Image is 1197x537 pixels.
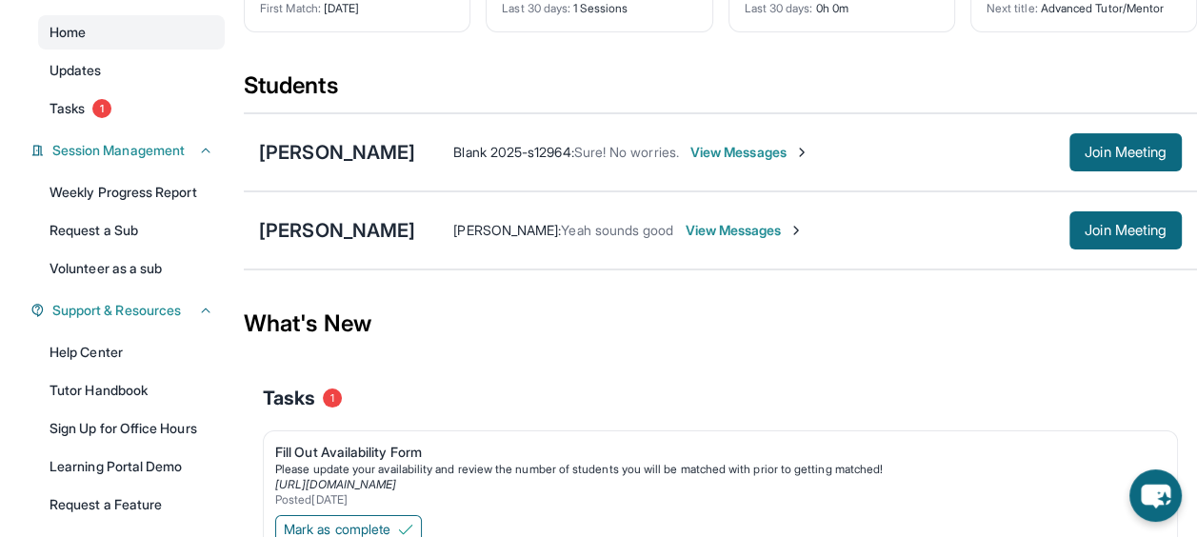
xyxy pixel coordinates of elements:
[275,443,1150,462] div: Fill Out Availability Form
[398,522,413,537] img: Mark as complete
[38,251,225,286] a: Volunteer as a sub
[453,222,561,238] span: [PERSON_NAME] :
[52,301,181,320] span: Support & Resources
[38,53,225,88] a: Updates
[1085,147,1167,158] span: Join Meeting
[1069,211,1182,249] button: Join Meeting
[38,373,225,408] a: Tutor Handbook
[92,99,111,118] span: 1
[50,99,85,118] span: Tasks
[50,23,86,42] span: Home
[987,1,1038,15] span: Next title :
[264,431,1177,511] a: Fill Out Availability FormPlease update your availability and review the number of students you w...
[38,15,225,50] a: Home
[1069,133,1182,171] button: Join Meeting
[502,1,570,15] span: Last 30 days :
[745,1,813,15] span: Last 30 days :
[561,222,673,238] span: Yeah sounds good
[323,388,342,408] span: 1
[38,175,225,209] a: Weekly Progress Report
[259,217,415,244] div: [PERSON_NAME]
[244,282,1197,366] div: What's New
[453,144,573,160] span: Blank 2025-s12964 :
[1085,225,1167,236] span: Join Meeting
[685,221,804,240] span: View Messages
[50,61,102,80] span: Updates
[275,462,1150,477] div: Please update your availability and review the number of students you will be matched with prior ...
[260,1,321,15] span: First Match :
[788,223,804,238] img: Chevron-Right
[38,487,225,522] a: Request a Feature
[38,449,225,484] a: Learning Portal Demo
[1129,469,1182,522] button: chat-button
[275,492,1150,507] div: Posted [DATE]
[45,141,213,160] button: Session Management
[38,335,225,369] a: Help Center
[52,141,185,160] span: Session Management
[38,411,225,446] a: Sign Up for Office Hours
[794,145,809,160] img: Chevron-Right
[38,213,225,248] a: Request a Sub
[690,143,809,162] span: View Messages
[259,139,415,166] div: [PERSON_NAME]
[244,70,1197,112] div: Students
[574,144,679,160] span: Sure! No worries.
[38,91,225,126] a: Tasks1
[275,477,396,491] a: [URL][DOMAIN_NAME]
[45,301,213,320] button: Support & Resources
[263,385,315,411] span: Tasks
